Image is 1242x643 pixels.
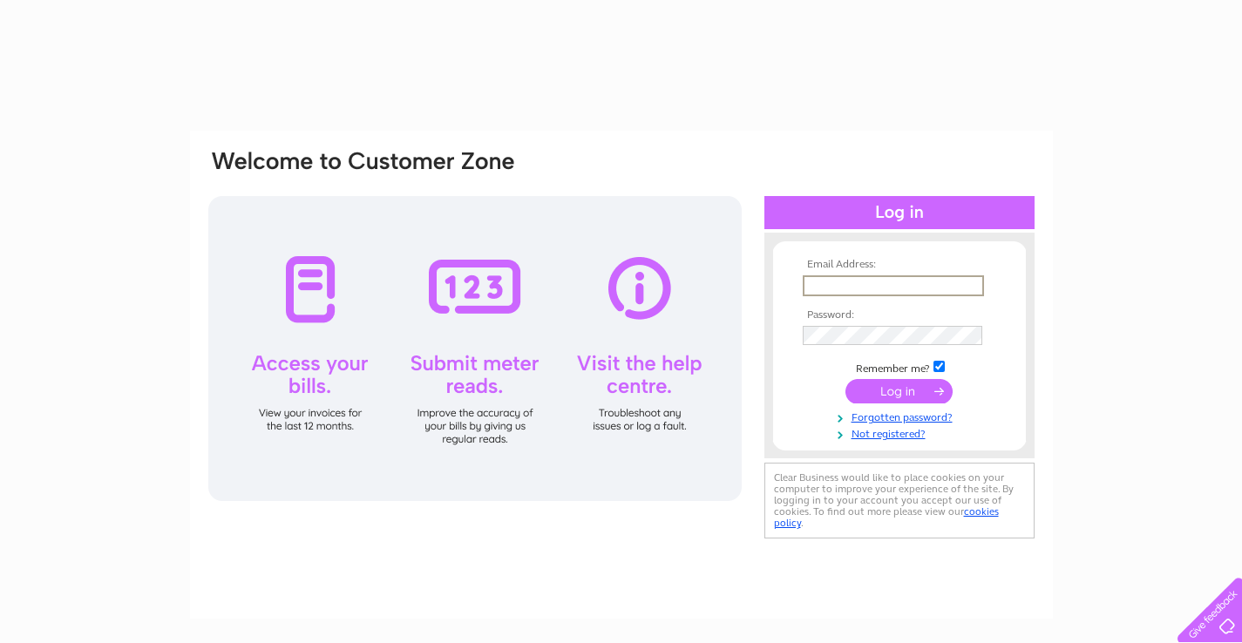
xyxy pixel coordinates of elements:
th: Email Address: [798,259,1001,271]
div: Clear Business would like to place cookies on your computer to improve your experience of the sit... [764,463,1035,538]
th: Password: [798,309,1001,321]
td: Remember me? [798,358,1001,376]
a: Forgotten password? [803,408,1001,424]
a: Not registered? [803,424,1001,441]
input: Submit [845,379,953,403]
a: cookies policy [774,505,999,529]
